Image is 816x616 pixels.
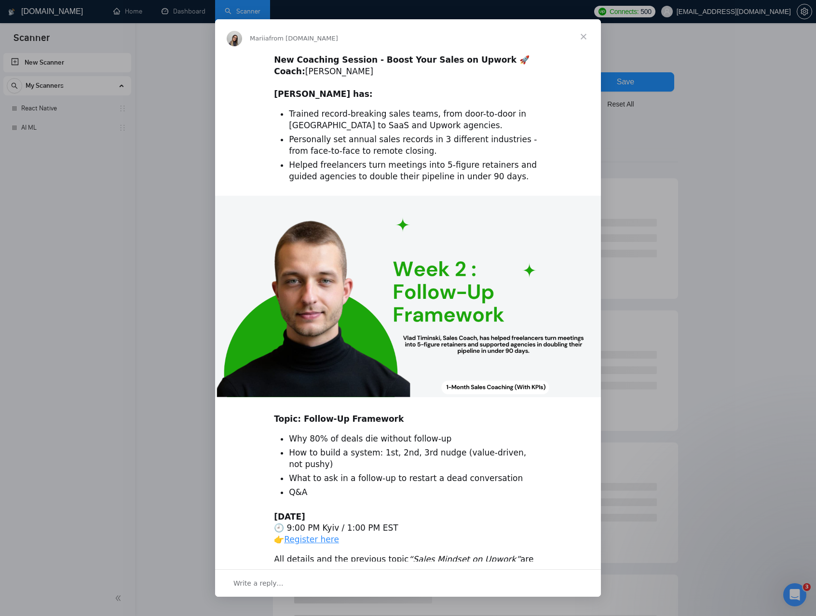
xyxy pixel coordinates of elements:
[215,569,601,597] div: Open conversation and reply
[227,31,242,46] img: Profile image for Mariia
[289,134,542,157] li: Personally set annual sales records in 3 different industries - from face-to-face to remote closing.
[274,512,305,522] b: [DATE]
[269,35,338,42] span: from [DOMAIN_NAME]
[566,19,601,54] span: Close
[274,554,542,588] div: All details and the previous topic are in the closed Slack chat :
[274,414,404,424] b: Topic: Follow-Up Framework
[274,89,372,99] b: [PERSON_NAME] has:
[274,67,305,76] b: Coach:
[289,447,542,470] li: How to build a system: 1st, 2nd, 3rd nudge (value-driven, not pushy)
[289,433,542,445] li: Why 80% of deals die without follow-up
[289,108,542,132] li: Trained record-breaking sales teams, from door-to-door in [GEOGRAPHIC_DATA] to SaaS and Upwork ag...
[274,511,542,546] div: 🕘 9:00 PM Kyiv / 1:00 PM EST 👉
[274,54,542,100] div: ​ [PERSON_NAME] ​ ​
[408,554,520,564] i: “Sales Mindset on Upwork”
[233,577,284,589] span: Write a reply…
[274,55,530,65] b: New Coaching Session - Boost Your Sales on Upwork 🚀
[289,487,542,498] li: Q&A
[284,535,339,544] a: Register here
[289,160,542,183] li: Helped freelancers turn meetings into 5-figure retainers and guided agencies to double their pipe...
[289,473,542,484] li: What to ask in a follow-up to restart a dead conversation
[250,35,269,42] span: Mariia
